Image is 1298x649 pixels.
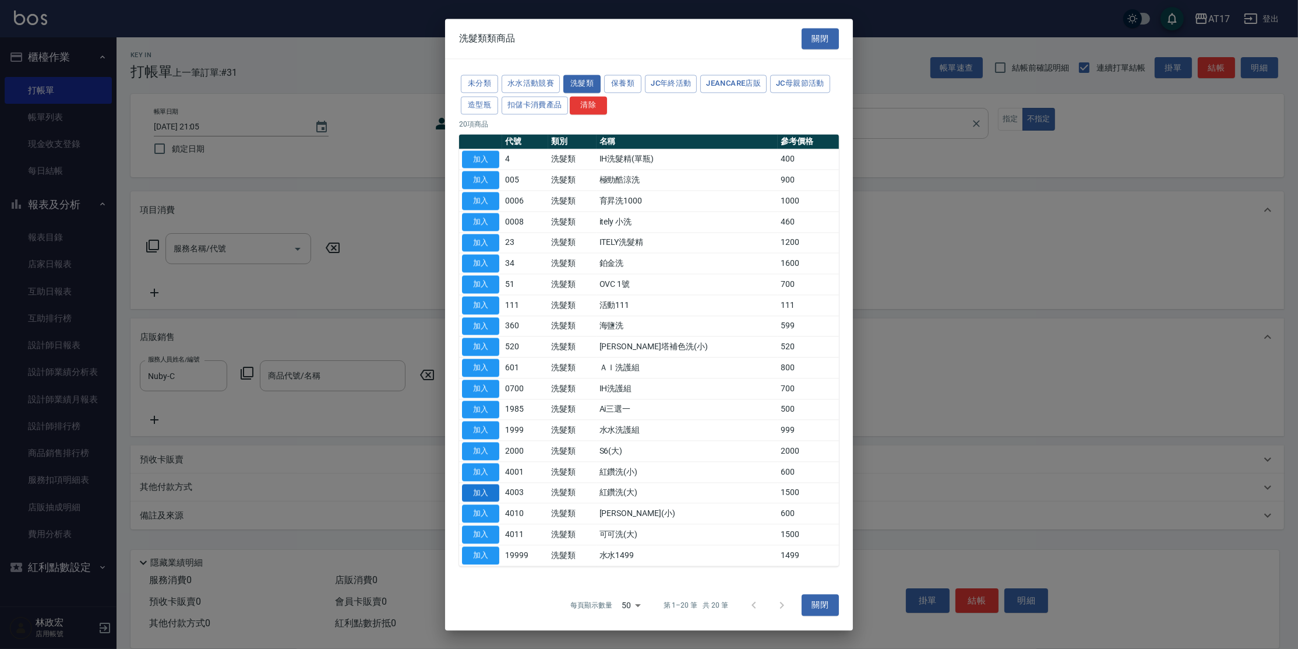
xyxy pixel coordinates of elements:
[770,75,830,93] button: JC母親節活動
[502,357,548,378] td: 601
[462,505,499,523] button: 加入
[462,380,499,398] button: 加入
[462,317,499,335] button: 加入
[548,482,596,503] td: 洗髮類
[597,399,778,420] td: Ai三選一
[462,192,499,210] button: 加入
[617,590,645,621] div: 50
[548,170,596,191] td: 洗髮類
[597,274,778,295] td: OVC 1號
[502,75,560,93] button: 水水活動競賽
[461,96,498,114] button: 造型瓶
[570,600,612,611] p: 每頁顯示數量
[778,315,839,336] td: 599
[597,441,778,462] td: S6(大)
[548,357,596,378] td: 洗髮類
[548,315,596,336] td: 洗髮類
[502,149,548,170] td: 4
[778,134,839,149] th: 參考價格
[462,359,499,377] button: 加入
[502,274,548,295] td: 51
[548,503,596,524] td: 洗髮類
[462,234,499,252] button: 加入
[548,253,596,274] td: 洗髮類
[502,462,548,483] td: 4001
[502,378,548,399] td: 0700
[548,232,596,253] td: 洗髮類
[778,462,839,483] td: 600
[502,524,548,545] td: 4011
[563,75,601,93] button: 洗髮類
[502,212,548,233] td: 0008
[502,134,548,149] th: 代號
[548,149,596,170] td: 洗髮類
[778,191,839,212] td: 1000
[597,295,778,316] td: 活動111
[597,253,778,274] td: 鉑金洗
[802,595,839,616] button: 關閉
[778,378,839,399] td: 700
[461,75,498,93] button: 未分類
[664,600,728,611] p: 第 1–20 筆 共 20 筆
[597,462,778,483] td: 紅鑽洗(小)
[597,170,778,191] td: 極勁酷涼洗
[462,150,499,169] button: 加入
[548,462,596,483] td: 洗髮類
[462,525,499,543] button: 加入
[778,253,839,274] td: 1600
[548,441,596,462] td: 洗髮類
[778,545,839,566] td: 1499
[778,441,839,462] td: 2000
[597,357,778,378] td: ＡＩ洗護組
[548,336,596,357] td: 洗髮類
[502,336,548,357] td: 520
[502,253,548,274] td: 34
[570,96,607,114] button: 清除
[597,149,778,170] td: IH洗髮精(單瓶)
[502,420,548,441] td: 1999
[597,503,778,524] td: [PERSON_NAME](小)
[502,315,548,336] td: 360
[548,295,596,316] td: 洗髮類
[597,524,778,545] td: 可可洗(大)
[502,441,548,462] td: 2000
[502,232,548,253] td: 23
[597,545,778,566] td: 水水1499
[778,232,839,253] td: 1200
[548,212,596,233] td: 洗髮類
[597,232,778,253] td: ITELY洗髮精
[462,442,499,460] button: 加入
[778,336,839,357] td: 520
[548,545,596,566] td: 洗髮類
[548,191,596,212] td: 洗髮類
[462,213,499,231] button: 加入
[502,545,548,566] td: 19999
[462,275,499,293] button: 加入
[548,274,596,295] td: 洗髮類
[778,482,839,503] td: 1500
[778,295,839,316] td: 111
[597,212,778,233] td: itely 小洗
[462,546,499,564] button: 加入
[548,420,596,441] td: 洗髮類
[778,399,839,420] td: 500
[548,399,596,420] td: 洗髮類
[597,336,778,357] td: [PERSON_NAME]塔補色洗(小)
[778,170,839,191] td: 900
[462,338,499,356] button: 加入
[778,503,839,524] td: 600
[700,75,767,93] button: JeanCare店販
[597,315,778,336] td: 海鹽洗
[462,422,499,440] button: 加入
[597,134,778,149] th: 名稱
[548,378,596,399] td: 洗髮類
[778,149,839,170] td: 400
[502,482,548,503] td: 4003
[597,482,778,503] td: 紅鑽洗(大)
[502,399,548,420] td: 1985
[548,134,596,149] th: 類別
[597,191,778,212] td: 育昇洗1000
[778,524,839,545] td: 1500
[462,296,499,314] button: 加入
[502,96,568,114] button: 扣儲卡消費產品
